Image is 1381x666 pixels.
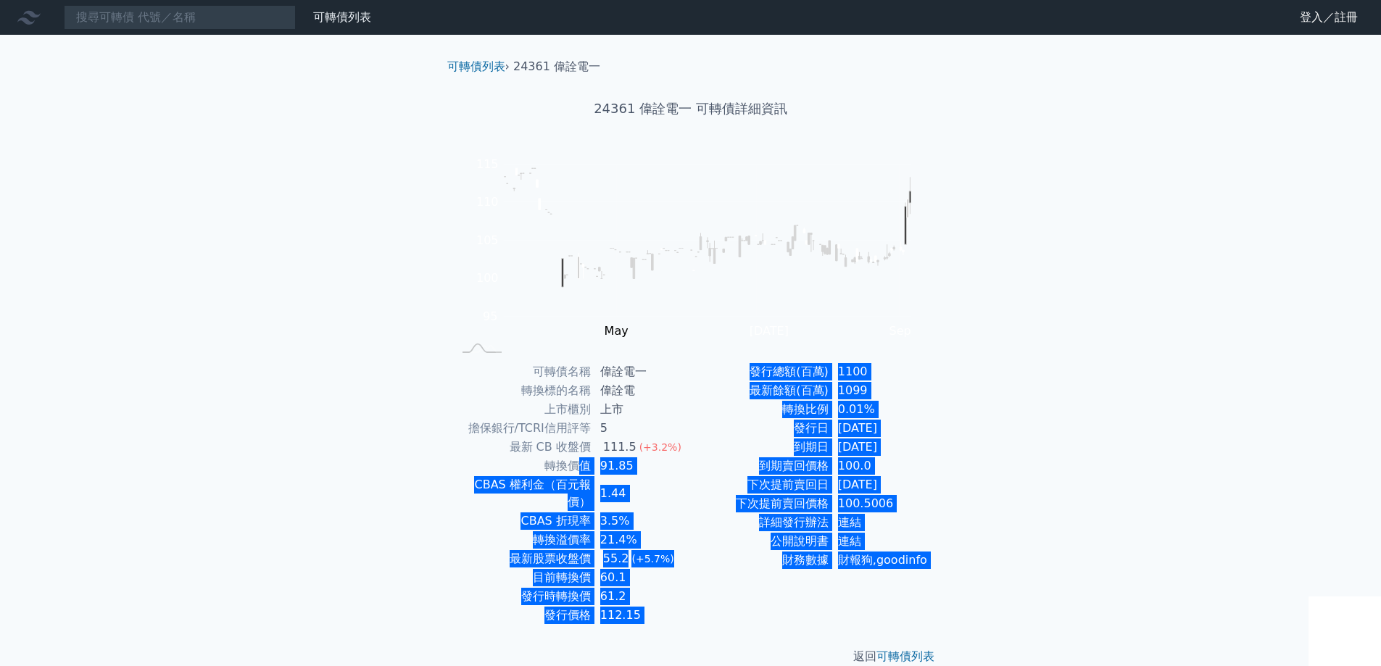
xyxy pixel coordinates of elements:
[691,475,829,494] td: 下次提前賣回日
[513,58,600,75] li: 24361 偉詮電一
[838,534,861,548] a: 連結
[447,58,510,75] li: ›
[476,157,499,171] tspan: 115
[829,419,929,438] td: [DATE]
[829,381,929,400] td: 1099
[436,99,946,119] h1: 24361 偉詮電一 可轉債詳細資訊
[829,438,929,457] td: [DATE]
[469,157,933,338] g: Chart
[750,324,789,338] tspan: [DATE]
[453,530,592,549] td: 轉換溢價率
[453,362,592,381] td: 可轉債名稱
[592,568,691,587] td: 60.1
[436,648,946,665] p: 返回
[483,309,497,323] tspan: 95
[600,438,639,456] div: 111.5
[691,400,829,419] td: 轉換比例
[592,457,691,475] td: 91.85
[592,587,691,606] td: 61.2
[691,419,829,438] td: 發行日
[1288,6,1369,29] a: 登入／註冊
[313,10,371,24] a: 可轉債列表
[592,606,691,625] td: 112.15
[453,512,592,530] td: CBAS 折現率
[691,362,829,381] td: 發行總額(百萬)
[592,530,691,549] td: 21.4%
[476,271,499,285] tspan: 100
[453,549,592,568] td: 最新股票收盤價
[64,5,296,30] input: 搜尋可轉債 代號／名稱
[592,381,691,400] td: 偉詮電
[1309,596,1381,666] div: 聊天小工具
[453,419,592,438] td: 擔保銀行/TCRI信用評等
[453,457,592,475] td: 轉換價值
[691,494,829,513] td: 下次提前賣回價格
[476,233,499,247] tspan: 105
[453,438,592,457] td: 最新 CB 收盤價
[829,551,929,570] td: ,
[453,400,592,419] td: 上市櫃別
[592,475,691,512] td: 1.44
[476,195,499,209] tspan: 110
[829,494,929,513] td: 100.5006
[453,606,592,625] td: 發行價格
[453,381,592,400] td: 轉換標的名稱
[592,362,691,381] td: 偉詮電一
[592,400,691,419] td: 上市
[876,649,934,663] a: 可轉債列表
[876,553,927,567] a: goodinfo
[838,515,861,529] a: 連結
[600,550,632,567] div: 55.2
[605,324,629,338] tspan: May
[631,553,673,565] span: (+5.7%)
[838,553,873,567] a: 財報狗
[691,532,829,551] td: 公開說明書
[1309,596,1381,666] iframe: Chat Widget
[639,441,681,453] span: (+3.2%)
[691,457,829,475] td: 到期賣回價格
[453,568,592,587] td: 目前轉換價
[447,59,505,73] a: 可轉債列表
[691,381,829,400] td: 最新餘額(百萬)
[889,324,911,338] tspan: Sep
[691,551,829,570] td: 財務數據
[691,438,829,457] td: 到期日
[453,475,592,512] td: CBAS 權利金（百元報價）
[691,513,829,532] td: 詳細發行辦法
[829,362,929,381] td: 1100
[829,400,929,419] td: 0.01%
[829,475,929,494] td: [DATE]
[592,512,691,530] td: 3.5%
[453,587,592,606] td: 發行時轉換價
[592,419,691,438] td: 5
[829,457,929,475] td: 100.0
